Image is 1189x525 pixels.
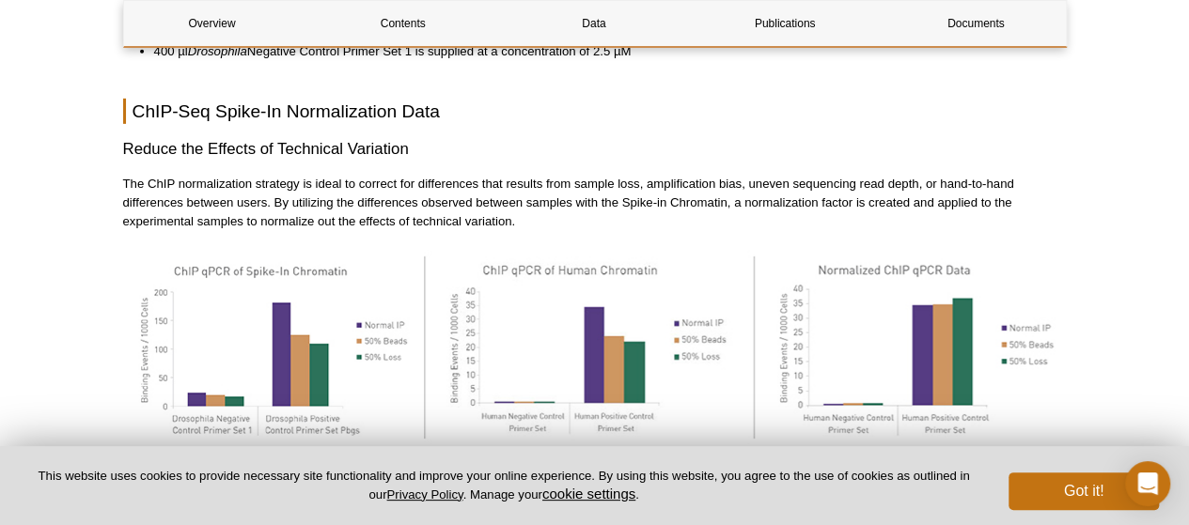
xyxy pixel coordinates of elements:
[542,486,635,502] button: cookie settings
[123,138,1067,161] h3: Reduce the Effects of Technical Variation
[887,1,1064,46] a: Documents
[154,42,1048,61] li: 400 µl Negative Control Primer Set 1 is supplied at a concentration of 2.5 µM
[123,99,1067,124] h2: ChIP-Seq Spike-In Normalization Data
[386,487,462,502] a: Privacy Policy
[315,1,492,46] a: Contents
[123,250,1067,445] img: qPCR analysis
[124,1,301,46] a: Overview
[30,468,978,503] p: This website uses cookies to provide necessary site functionality and improve your online experie...
[123,175,1067,231] p: The ChIP normalization strategy is ideal to correct for differences that results from sample loss...
[696,1,873,46] a: Publications
[506,1,682,46] a: Data
[1009,472,1159,510] button: Got it!
[188,44,247,58] em: Drosophila
[1125,461,1170,506] div: Open Intercom Messenger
